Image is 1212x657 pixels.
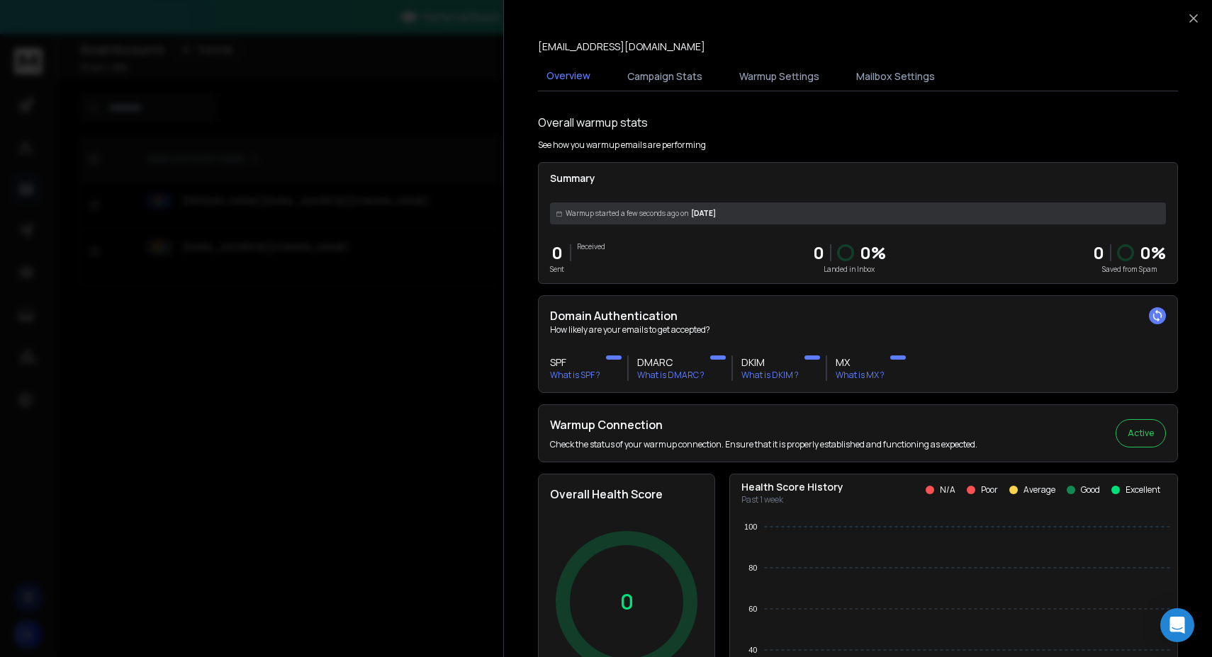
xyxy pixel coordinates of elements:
[538,114,648,131] h1: Overall warmup stats
[538,40,705,54] p: [EMAIL_ADDRESS][DOMAIN_NAME]
[550,439,977,450] p: Check the status of your warmup connection. Ensure that it is properly established and functionin...
[1140,241,1166,264] p: 0 %
[620,589,634,615] p: 0
[550,264,564,275] p: Sent
[741,355,799,370] h3: DKIM
[731,61,828,92] button: Warmup Settings
[619,61,711,92] button: Campaign Stats
[813,241,824,264] p: 0
[550,307,1166,324] h2: Domain Authentication
[741,494,843,505] p: Past 1 week
[748,605,757,613] tspan: 60
[637,370,705,381] p: What is DMARC ?
[538,139,706,151] p: See how you warmup emails are performing
[550,324,1166,336] p: How likely are your emails to get accepted?
[1160,608,1194,642] div: Open Intercom Messenger
[550,370,600,381] p: What is SPF ?
[813,264,886,275] p: Landed in Inbox
[741,370,799,381] p: What is DKIM ?
[748,646,757,654] tspan: 40
[836,370,885,381] p: What is MX ?
[1126,484,1160,496] p: Excellent
[940,484,955,496] p: N/A
[981,484,998,496] p: Poor
[550,355,600,370] h3: SPF
[550,202,1166,224] div: [DATE]
[637,355,705,370] h3: DMARC
[836,355,885,370] h3: MX
[748,564,757,572] tspan: 80
[741,480,843,494] p: Health Score History
[550,241,564,264] p: 0
[1023,484,1055,496] p: Average
[550,486,703,503] h2: Overall Health Score
[860,241,886,264] p: 0 %
[1081,484,1100,496] p: Good
[848,61,943,92] button: Mailbox Settings
[744,522,757,531] tspan: 100
[1093,264,1166,275] p: Saved from Spam
[550,416,977,433] h2: Warmup Connection
[577,241,605,252] p: Received
[566,208,688,219] span: Warmup started a few seconds ago on
[1093,241,1104,264] strong: 0
[1116,419,1166,447] button: Active
[550,171,1166,185] p: Summary
[538,60,599,93] button: Overview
